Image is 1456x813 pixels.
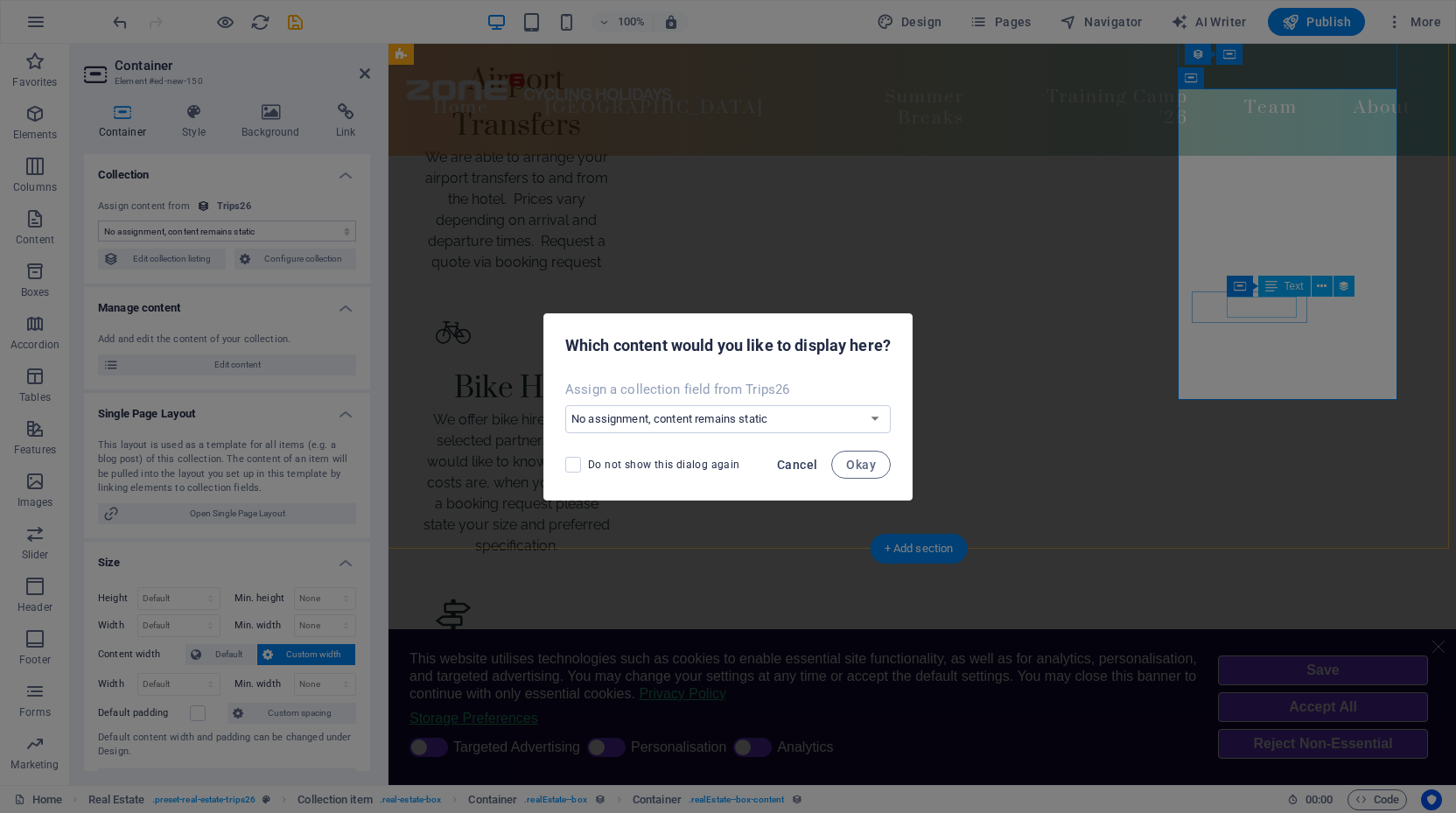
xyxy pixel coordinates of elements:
[829,648,1039,678] button: Accept All
[831,451,891,479] button: Okay
[242,695,338,712] span: Personalisation
[846,458,876,472] span: Okay
[65,695,192,712] span: Targeted Advertising
[829,612,1039,641] button: Save
[21,607,808,657] span: This website utilises technologies such as cookies to enable essential site functionality, as wel...
[777,458,817,472] span: Cancel
[588,458,740,472] span: Do not show this dialog again
[565,335,891,356] h2: Which content would you like to display here?
[21,666,815,683] a: Storage Preferences
[770,451,824,479] button: Cancel
[250,641,338,659] a: Privacy Policy
[21,690,815,717] ul: Storage Preferences
[388,695,444,712] span: Analytics
[829,685,1039,715] button: Reject Non-Essential
[565,381,789,398] p: Assign a collection field from Trips26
